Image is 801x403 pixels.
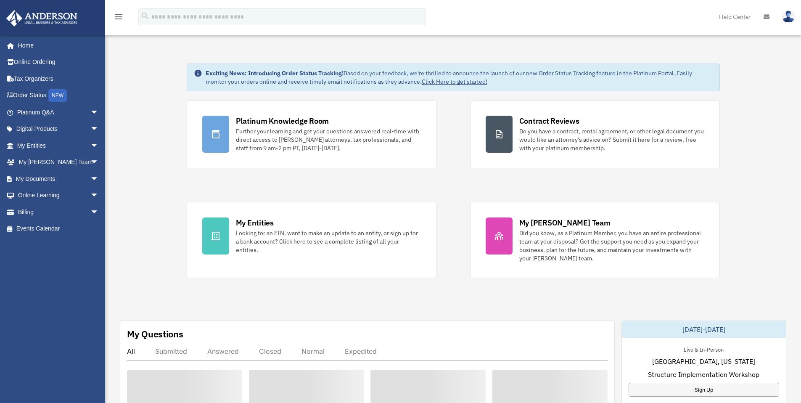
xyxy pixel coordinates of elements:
[6,187,111,204] a: Online Learningarrow_drop_down
[236,127,421,152] div: Further your learning and get your questions answered real-time with direct access to [PERSON_NAM...
[6,137,111,154] a: My Entitiesarrow_drop_down
[127,347,135,355] div: All
[187,100,436,168] a: Platinum Knowledge Room Further your learning and get your questions answered real-time with dire...
[4,10,80,27] img: Anderson Advisors Platinum Portal
[6,204,111,220] a: Billingarrow_drop_down
[677,345,730,353] div: Live & In-Person
[6,70,111,87] a: Tax Organizers
[236,217,274,228] div: My Entities
[140,11,150,21] i: search
[155,347,187,355] div: Submitted
[6,54,111,71] a: Online Ordering
[648,369,759,379] span: Structure Implementation Workshop
[48,89,67,102] div: NEW
[519,229,704,262] div: Did you know, as a Platinum Member, you have an entire professional team at your disposal? Get th...
[422,78,487,85] a: Click Here to get started!
[6,37,107,54] a: Home
[470,202,720,278] a: My [PERSON_NAME] Team Did you know, as a Platinum Member, you have an entire professional team at...
[6,87,111,104] a: Order StatusNEW
[6,121,111,138] a: Digital Productsarrow_drop_down
[187,202,436,278] a: My Entities Looking for an EIN, want to make an update to an entity, or sign up for a bank accoun...
[301,347,325,355] div: Normal
[236,229,421,254] div: Looking for an EIN, want to make an update to an entity, or sign up for a bank account? Click her...
[90,137,107,154] span: arrow_drop_down
[6,170,111,187] a: My Documentsarrow_drop_down
[90,104,107,121] span: arrow_drop_down
[206,69,344,77] strong: Exciting News: Introducing Order Status Tracking!
[345,347,377,355] div: Expedited
[6,154,111,171] a: My [PERSON_NAME] Teamarrow_drop_down
[259,347,281,355] div: Closed
[519,127,704,152] div: Do you have a contract, rental agreement, or other legal document you would like an attorney's ad...
[629,383,779,397] a: Sign Up
[90,187,107,204] span: arrow_drop_down
[6,104,111,121] a: Platinum Q&Aarrow_drop_down
[6,220,111,237] a: Events Calendar
[114,12,124,22] i: menu
[206,69,713,86] div: Based on your feedback, we're thrilled to announce the launch of our new Order Status Tracking fe...
[90,121,107,138] span: arrow_drop_down
[90,154,107,171] span: arrow_drop_down
[519,217,611,228] div: My [PERSON_NAME] Team
[90,170,107,188] span: arrow_drop_down
[114,15,124,22] a: menu
[622,321,786,338] div: [DATE]-[DATE]
[236,116,329,126] div: Platinum Knowledge Room
[90,204,107,221] span: arrow_drop_down
[782,11,795,23] img: User Pic
[652,356,755,366] span: [GEOGRAPHIC_DATA], [US_STATE]
[519,116,579,126] div: Contract Reviews
[127,328,183,340] div: My Questions
[470,100,720,168] a: Contract Reviews Do you have a contract, rental agreement, or other legal document you would like...
[207,347,239,355] div: Answered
